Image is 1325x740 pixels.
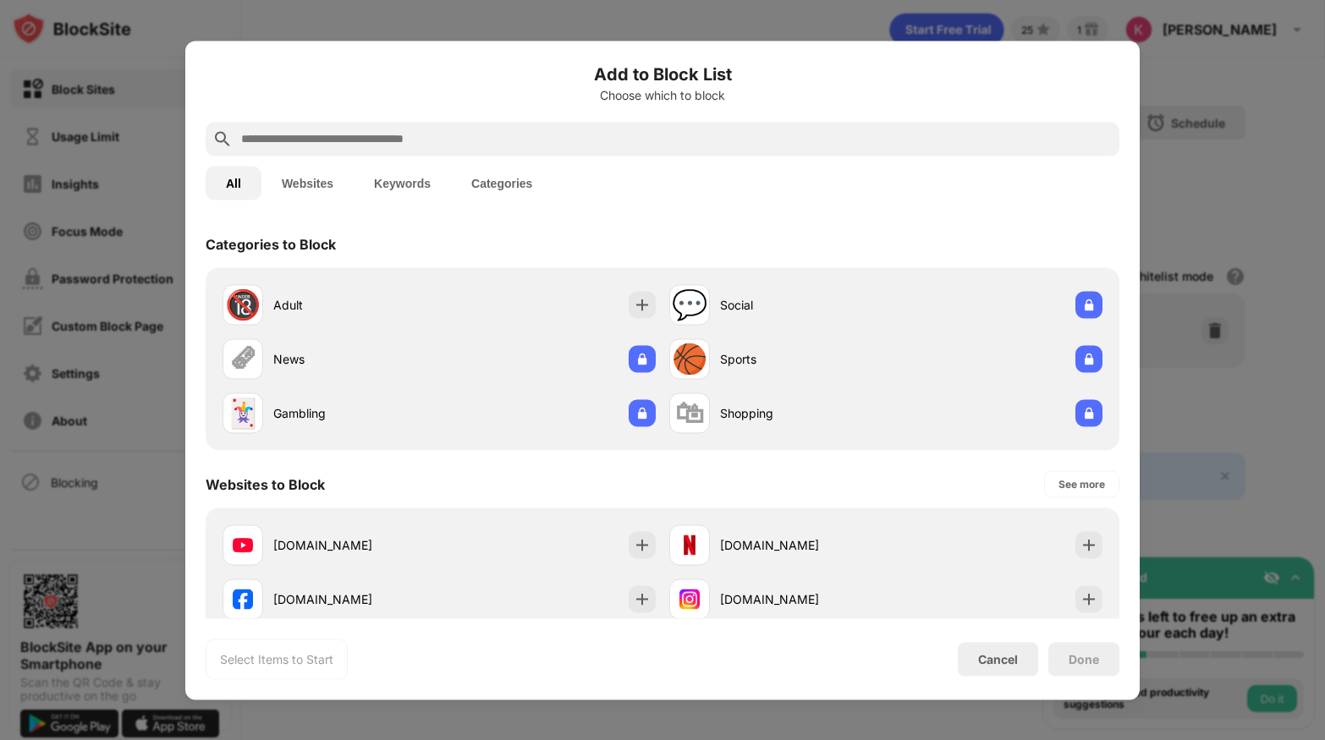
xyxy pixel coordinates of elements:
[273,536,439,554] div: [DOMAIN_NAME]
[220,650,333,667] div: Select Items to Start
[1069,652,1099,666] div: Done
[206,475,325,492] div: Websites to Block
[273,404,439,422] div: Gambling
[273,350,439,368] div: News
[978,652,1018,666] div: Cancel
[225,396,261,430] div: 🃏
[273,296,439,314] div: Adult
[233,534,253,555] img: favicons
[720,404,886,422] div: Shopping
[233,589,253,609] img: favicons
[261,166,354,200] button: Websites
[206,166,261,200] button: All
[225,288,261,322] div: 🔞
[720,350,886,368] div: Sports
[672,288,707,322] div: 💬
[679,589,700,609] img: favicons
[720,590,886,608] div: [DOMAIN_NAME]
[720,536,886,554] div: [DOMAIN_NAME]
[206,61,1119,86] h6: Add to Block List
[451,166,553,200] button: Categories
[206,235,336,252] div: Categories to Block
[206,88,1119,101] div: Choose which to block
[273,590,439,608] div: [DOMAIN_NAME]
[212,129,233,149] img: search.svg
[720,296,886,314] div: Social
[354,166,451,200] button: Keywords
[679,534,700,555] img: favicons
[675,396,704,430] div: 🛍
[672,342,707,376] div: 🏀
[228,342,257,376] div: 🗞
[1058,475,1105,492] div: See more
